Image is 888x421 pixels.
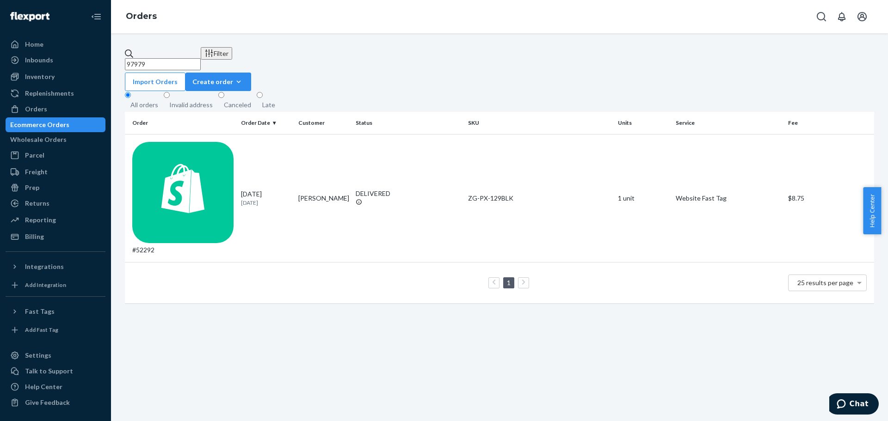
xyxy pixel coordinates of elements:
div: Replenishments [25,89,74,98]
input: All orders [125,92,131,98]
div: Integrations [25,262,64,271]
a: Reporting [6,213,105,227]
a: Ecommerce Orders [6,117,105,132]
div: Canceled [224,100,251,110]
div: Wholesale Orders [10,135,67,144]
button: Talk to Support [6,364,105,378]
input: Invalid address [164,92,170,98]
div: Create order [192,77,244,86]
div: All orders [130,100,158,110]
div: Freight [25,167,48,177]
button: Filter [201,47,232,60]
iframe: Opens a widget where you can chat to one of our agents [829,393,879,416]
div: Inventory [25,72,55,81]
div: Returns [25,199,49,208]
div: ZG-PX-129BLK [468,194,610,203]
button: Open account menu [853,7,871,26]
div: Ecommerce Orders [10,120,69,129]
th: SKU [464,112,614,134]
button: Import Orders [125,73,185,91]
div: Add Integration [25,281,66,289]
div: Filter [204,49,228,58]
button: Open Search Box [812,7,831,26]
button: Fast Tags [6,304,105,319]
button: Help Center [863,187,881,234]
div: Billing [25,232,44,241]
ol: breadcrumbs [118,3,164,30]
a: Orders [126,11,157,21]
button: Create order [185,73,251,91]
a: Inventory [6,69,105,84]
span: 25 results per page [797,279,853,287]
a: Add Fast Tag [6,323,105,337]
a: Orders [6,102,105,116]
a: Inbounds [6,53,105,67]
div: #52292 [132,142,234,255]
div: Fast Tags [25,307,55,316]
a: Freight [6,165,105,179]
a: Billing [6,229,105,244]
div: DELIVERED [356,189,461,198]
td: 1 unit [614,134,672,262]
input: Late [257,92,263,98]
th: Status [352,112,464,134]
div: Late [262,100,275,110]
a: Settings [6,348,105,363]
div: Give Feedback [25,398,70,407]
a: Wholesale Orders [6,132,105,147]
div: Orders [25,104,47,114]
th: Service [672,112,784,134]
a: Add Integration [6,278,105,293]
input: Canceled [218,92,224,98]
input: Search orders [125,58,201,70]
div: Talk to Support [25,366,73,376]
button: Give Feedback [6,395,105,410]
a: Returns [6,196,105,211]
a: Prep [6,180,105,195]
div: Customer [298,119,348,127]
a: Parcel [6,148,105,163]
div: Settings [25,351,51,360]
div: Add Fast Tag [25,326,58,334]
div: Parcel [25,151,44,160]
button: Integrations [6,259,105,274]
button: Open notifications [832,7,851,26]
td: [PERSON_NAME] [295,134,352,262]
a: Home [6,37,105,52]
th: Units [614,112,672,134]
a: Help Center [6,379,105,394]
div: Help Center [25,382,62,391]
img: Flexport logo [10,12,49,21]
a: Page 1 is your current page [505,279,512,287]
td: $8.75 [784,134,874,262]
div: Reporting [25,215,56,225]
th: Order Date [237,112,295,134]
div: Prep [25,183,39,192]
div: Inbounds [25,55,53,65]
p: Website Fast Tag [676,194,781,203]
th: Fee [784,112,874,134]
a: Replenishments [6,86,105,101]
th: Order [125,112,237,134]
p: [DATE] [241,199,291,207]
div: [DATE] [241,189,291,207]
button: Close Navigation [87,7,105,26]
div: Invalid address [169,100,213,110]
div: Home [25,40,43,49]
